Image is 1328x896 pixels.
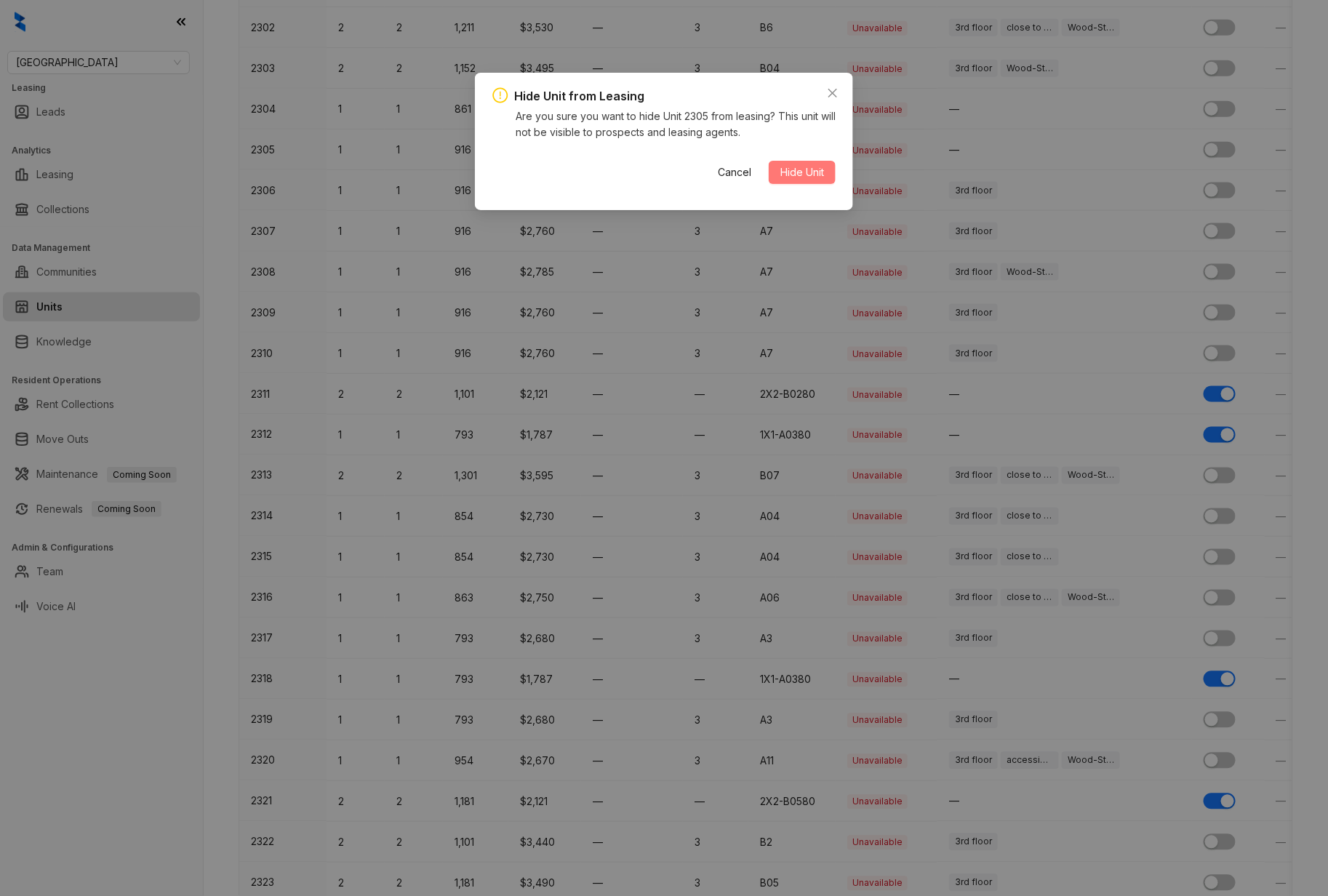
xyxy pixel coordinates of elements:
span: Cancel [718,164,751,180]
div: Hide Unit from Leasing [514,87,644,105]
div: Are you sure you want to hide Unit 2305 from leasing? This unit will not be visible to prospects ... [516,108,836,140]
span: close [827,87,839,99]
button: Hide Unit [769,161,836,184]
button: Close [821,81,844,105]
button: Cancel [706,161,763,184]
span: Hide Unit [780,164,824,180]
